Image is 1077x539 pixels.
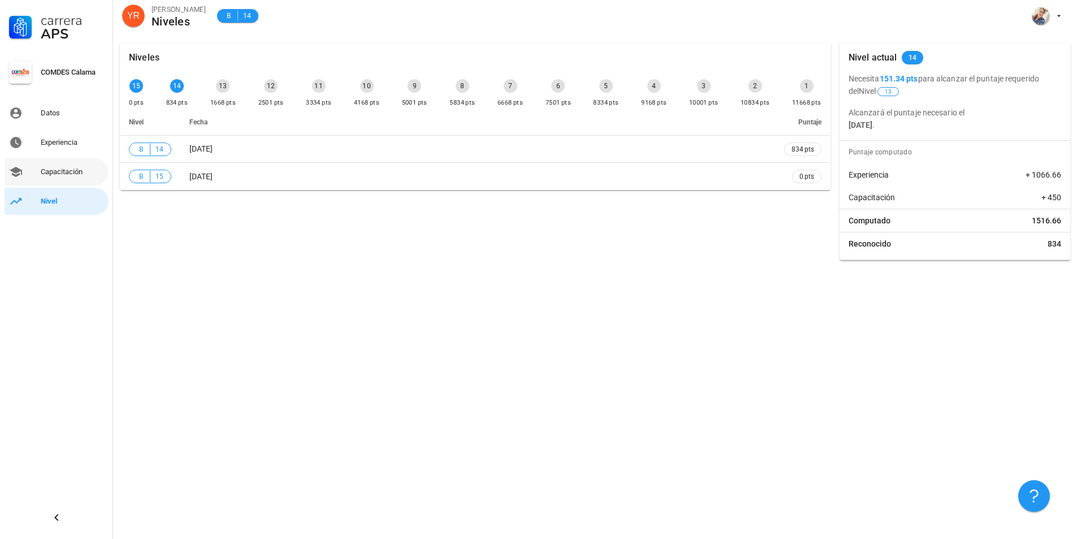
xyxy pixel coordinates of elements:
div: Experiencia [41,138,104,147]
span: 15 [155,171,164,182]
span: B [136,144,145,155]
span: [DATE] [189,144,213,153]
div: 9 [408,79,421,93]
div: 10 [360,79,374,93]
div: COMDES Calama [41,68,104,77]
span: 834 pts [791,144,814,155]
div: 6668 pts [498,97,523,109]
span: 14 [909,51,917,64]
span: 834 [1048,238,1061,249]
div: 13 [216,79,230,93]
div: 14 [170,79,184,93]
div: avatar [1032,7,1050,25]
span: Fecha [189,118,207,126]
b: 151.34 pts [880,74,918,83]
div: 7 [504,79,517,93]
span: [DATE] [189,172,213,181]
th: Fecha [180,109,775,136]
span: Reconocido [849,238,891,249]
div: 1668 pts [210,97,236,109]
div: Carrera [41,14,104,27]
div: Datos [41,109,104,118]
span: + 450 [1041,192,1061,203]
div: 7501 pts [546,97,571,109]
b: [DATE] [849,120,873,130]
span: + 1066.66 [1026,169,1061,180]
span: B [136,171,145,182]
div: 1 [800,79,814,93]
a: Datos [5,100,109,127]
div: 5 [599,79,613,93]
span: Nivel [859,87,900,96]
div: Nivel [41,197,104,206]
div: avatar [122,5,145,27]
div: Nivel actual [849,43,897,72]
span: Nivel [129,118,144,126]
span: B [224,10,233,21]
div: 9168 pts [641,97,667,109]
div: Niveles [129,43,159,72]
div: 2 [749,79,762,93]
span: 14 [155,144,164,155]
div: 2501 pts [258,97,284,109]
a: Capacitación [5,158,109,186]
div: 5001 pts [402,97,427,109]
span: Capacitación [849,192,895,203]
div: 4 [647,79,661,93]
div: 6 [551,79,565,93]
span: 13 [885,88,892,96]
div: 0 pts [129,97,144,109]
span: 0 pts [799,171,814,182]
p: Alcanzará el puntaje necesario el . [849,106,1061,131]
span: 1516.66 [1032,215,1061,226]
span: YR [127,5,140,27]
div: 3334 pts [306,97,331,109]
p: Necesita para alcanzar el puntaje requerido del [849,72,1061,97]
div: 11668 pts [792,97,821,109]
th: Puntaje [775,109,831,136]
span: 14 [243,10,252,21]
span: Experiencia [849,169,889,180]
div: 8334 pts [593,97,618,109]
a: Experiencia [5,129,109,156]
div: 5834 pts [449,97,475,109]
div: 12 [264,79,278,93]
a: Nivel [5,188,109,215]
div: Capacitación [41,167,104,176]
div: 3 [697,79,711,93]
div: 8 [456,79,469,93]
div: 10834 pts [741,97,770,109]
div: 4168 pts [354,97,379,109]
div: [PERSON_NAME] [152,4,206,15]
div: Niveles [152,15,206,28]
div: 10001 pts [689,97,719,109]
div: Puntaje computado [844,141,1070,163]
span: Puntaje [798,118,821,126]
div: APS [41,27,104,41]
span: Computado [849,215,890,226]
div: 11 [312,79,326,93]
div: 15 [129,79,143,93]
th: Nivel [120,109,180,136]
div: 834 pts [166,97,188,109]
